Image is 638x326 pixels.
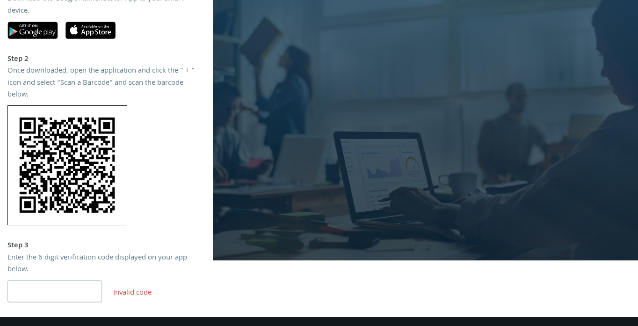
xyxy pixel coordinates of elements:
strong: Step 2 [7,53,29,66]
img: google-play.svg [7,22,58,39]
div: Once downloaded, open the application and click the “ + “ icon and select “Scan a Barcode” and sc... [7,66,205,102]
img: 8ztiKn6uj15wAAAABJRU5ErkJggg== [7,105,127,225]
span: Invalid code [113,287,152,299]
div: Enter the 6 digit verification code displayed on your app below. [7,252,205,276]
strong: Step 3 [7,240,29,252]
img: apple-app-store.svg [65,22,116,39]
